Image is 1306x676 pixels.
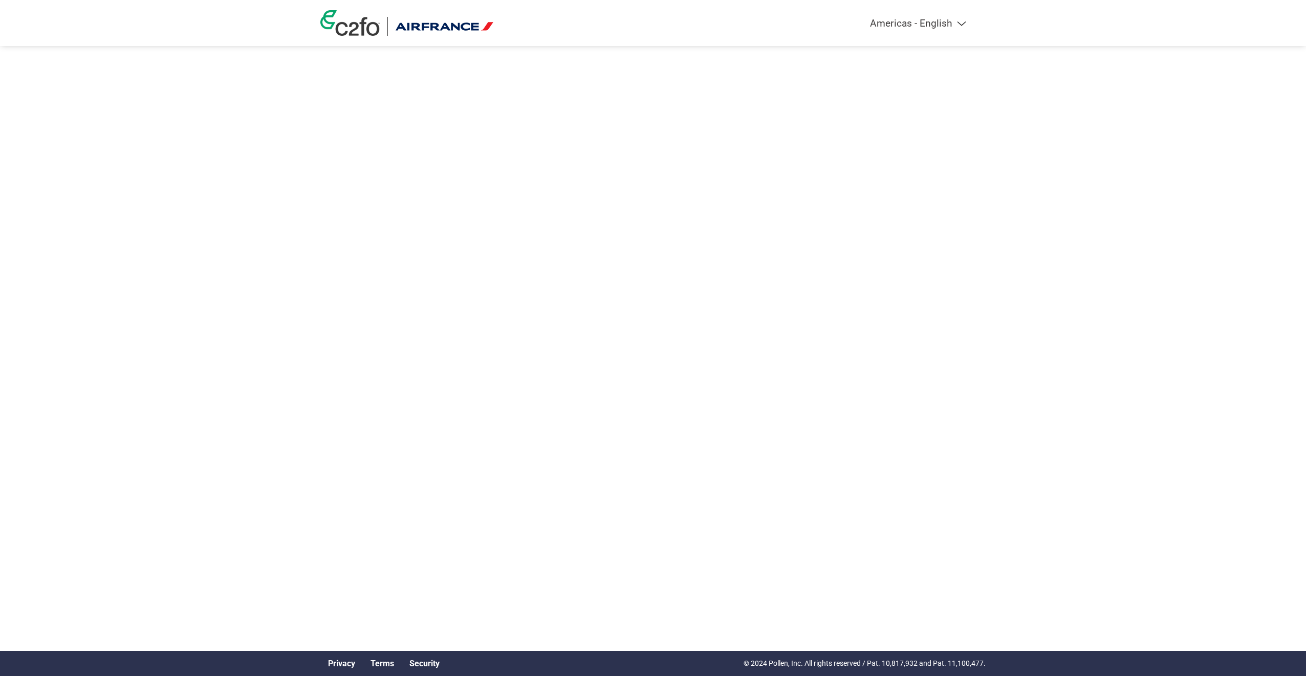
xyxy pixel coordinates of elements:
[396,17,493,36] img: Air France
[328,659,355,668] a: Privacy
[409,659,440,668] a: Security
[744,658,986,669] p: © 2024 Pollen, Inc. All rights reserved / Pat. 10,817,932 and Pat. 11,100,477.
[320,10,380,36] img: c2fo logo
[371,659,394,668] a: Terms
